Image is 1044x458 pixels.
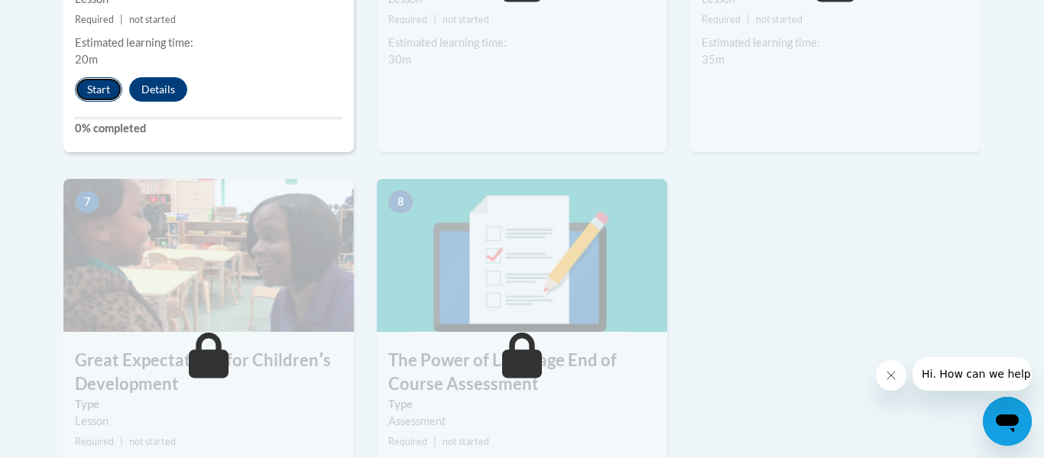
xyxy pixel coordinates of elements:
[388,436,427,447] span: Required
[63,179,354,332] img: Course Image
[129,14,176,25] span: not started
[120,14,123,25] span: |
[388,34,656,51] div: Estimated learning time:
[702,14,741,25] span: Required
[75,396,342,413] label: Type
[702,53,725,66] span: 35m
[388,413,656,430] div: Assessment
[75,34,342,51] div: Estimated learning time:
[75,190,99,213] span: 7
[388,14,427,25] span: Required
[9,11,124,23] span: Hi. How can we help?
[702,34,969,51] div: Estimated learning time:
[388,396,656,413] label: Type
[433,436,436,447] span: |
[983,397,1032,446] iframe: Button to launch messaging window
[63,349,354,396] h3: Great Expectations for Childrenʹs Development
[75,413,342,430] div: Lesson
[388,190,413,213] span: 8
[443,436,489,447] span: not started
[377,349,667,396] h3: The Power of Language End of Course Assessment
[913,357,1032,391] iframe: Message from company
[756,14,802,25] span: not started
[75,120,342,137] label: 0% completed
[377,179,667,332] img: Course Image
[388,53,411,66] span: 30m
[75,53,98,66] span: 20m
[433,14,436,25] span: |
[75,436,114,447] span: Required
[120,436,123,447] span: |
[129,436,176,447] span: not started
[129,77,187,102] button: Details
[443,14,489,25] span: not started
[747,14,750,25] span: |
[75,77,122,102] button: Start
[876,360,906,391] iframe: Close message
[75,14,114,25] span: Required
